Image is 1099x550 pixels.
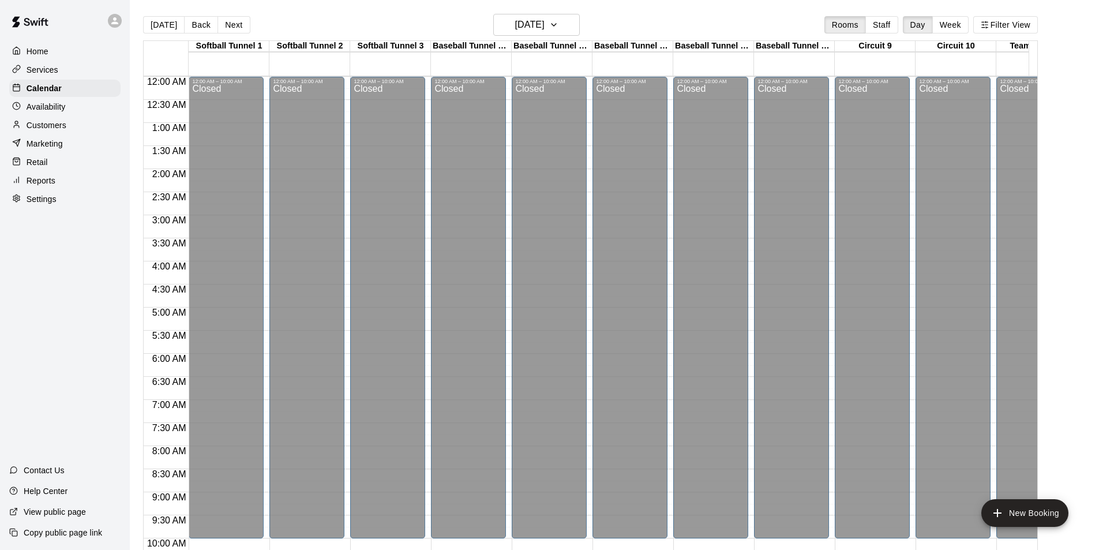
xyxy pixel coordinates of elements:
[149,238,189,248] span: 3:30 AM
[273,78,341,84] div: 12:00 AM – 10:00 AM
[512,41,592,52] div: Baseball Tunnel 5 (Machine)
[269,41,350,52] div: Softball Tunnel 2
[434,84,502,542] div: Closed
[27,64,58,76] p: Services
[350,77,425,538] div: 12:00 AM – 10:00 AM: Closed
[27,193,57,205] p: Settings
[9,117,121,134] a: Customers
[149,354,189,364] span: 6:00 AM
[9,172,121,189] a: Reports
[27,156,48,168] p: Retail
[149,123,189,133] span: 1:00 AM
[677,78,745,84] div: 12:00 AM – 10:00 AM
[754,41,835,52] div: Baseball Tunnel 8 (Mound)
[144,100,189,110] span: 12:30 AM
[189,77,264,538] div: 12:00 AM – 10:00 AM: Closed
[217,16,250,33] button: Next
[996,77,1071,538] div: 12:00 AM – 10:00 AM: Closed
[903,16,933,33] button: Day
[27,101,66,113] p: Availability
[354,78,422,84] div: 12:00 AM – 10:00 AM
[24,527,102,538] p: Copy public page link
[431,77,506,538] div: 12:00 AM – 10:00 AM: Closed
[149,192,189,202] span: 2:30 AM
[515,78,583,84] div: 12:00 AM – 10:00 AM
[754,77,829,538] div: 12:00 AM – 10:00 AM: Closed
[27,175,55,186] p: Reports
[981,499,1068,527] button: add
[184,16,218,33] button: Back
[143,16,185,33] button: [DATE]
[757,78,826,84] div: 12:00 AM – 10:00 AM
[1000,78,1068,84] div: 12:00 AM – 10:00 AM
[865,16,898,33] button: Staff
[27,83,62,94] p: Calendar
[757,84,826,542] div: Closed
[24,485,67,497] p: Help Center
[673,77,748,538] div: 12:00 AM – 10:00 AM: Closed
[27,119,66,131] p: Customers
[149,261,189,271] span: 4:00 AM
[9,61,121,78] a: Services
[592,41,673,52] div: Baseball Tunnel 6 (Machine)
[9,190,121,208] a: Settings
[9,98,121,115] a: Availability
[916,41,996,52] div: Circuit 10
[596,78,664,84] div: 12:00 AM – 10:00 AM
[431,41,512,52] div: Baseball Tunnel 4 (Machine)
[149,515,189,525] span: 9:30 AM
[515,17,545,33] h6: [DATE]
[144,77,189,87] span: 12:00 AM
[838,84,906,542] div: Closed
[149,469,189,479] span: 8:30 AM
[273,84,341,542] div: Closed
[149,377,189,387] span: 6:30 AM
[192,78,260,84] div: 12:00 AM – 10:00 AM
[354,84,422,542] div: Closed
[996,41,1077,52] div: Team Room 1
[149,215,189,225] span: 3:00 AM
[932,16,969,33] button: Week
[189,41,269,52] div: Softball Tunnel 1
[673,41,754,52] div: Baseball Tunnel 7 (Mound/Machine)
[149,492,189,502] span: 9:00 AM
[677,84,745,542] div: Closed
[24,506,86,518] p: View public page
[835,41,916,52] div: Circuit 9
[149,285,189,294] span: 4:30 AM
[1000,84,1068,542] div: Closed
[592,77,667,538] div: 12:00 AM – 10:00 AM: Closed
[512,77,587,538] div: 12:00 AM – 10:00 AM: Closed
[9,154,121,171] a: Retail
[434,78,502,84] div: 12:00 AM – 10:00 AM
[838,78,906,84] div: 12:00 AM – 10:00 AM
[27,46,48,57] p: Home
[149,400,189,410] span: 7:00 AM
[149,331,189,341] span: 5:30 AM
[24,465,65,476] p: Contact Us
[824,16,866,33] button: Rooms
[9,80,121,97] a: Calendar
[596,84,664,542] div: Closed
[916,77,991,538] div: 12:00 AM – 10:00 AM: Closed
[27,138,63,149] p: Marketing
[350,41,431,52] div: Softball Tunnel 3
[269,77,344,538] div: 12:00 AM – 10:00 AM: Closed
[835,77,910,538] div: 12:00 AM – 10:00 AM: Closed
[192,84,260,542] div: Closed
[493,14,580,36] button: [DATE]
[9,43,121,60] a: Home
[144,538,189,548] span: 10:00 AM
[149,146,189,156] span: 1:30 AM
[149,308,189,317] span: 5:00 AM
[9,135,121,152] a: Marketing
